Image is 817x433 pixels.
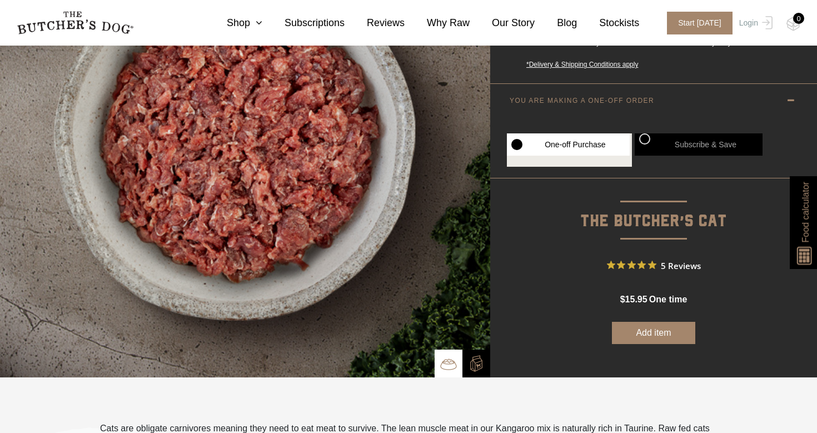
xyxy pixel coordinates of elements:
[262,16,345,31] a: Subscriptions
[667,12,733,34] span: Start [DATE]
[490,84,817,117] a: YOU ARE MAKING A ONE-OFF ORDER
[507,133,630,156] label: One-off Purchase
[405,16,470,31] a: Why Raw
[490,178,817,235] p: The Butcher’s Cat
[793,13,804,24] div: 0
[612,322,695,344] button: Add item
[786,17,800,31] img: TBD_Cart-Empty.png
[620,295,625,304] span: $
[799,182,812,242] span: Food calculator
[635,133,763,156] label: Subscribe & Save
[736,12,773,34] a: Login
[526,59,760,69] a: *Delivery & Shipping Conditions apply
[607,257,701,273] button: Rated 5 out of 5 stars from 5 reviews. Jump to reviews.
[205,16,262,31] a: Shop
[468,355,485,372] img: TBD_Build-A-Box-2.png
[661,257,701,273] span: 5 Reviews
[470,16,535,31] a: Our Story
[625,295,647,304] span: 15.95
[510,97,654,104] p: YOU ARE MAKING A ONE-OFF ORDER
[577,16,639,31] a: Stockists
[656,12,736,34] a: Start [DATE]
[535,16,577,31] a: Blog
[649,295,687,304] span: one time
[345,16,405,31] a: Reviews
[440,356,457,372] img: TBD_Bowl.png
